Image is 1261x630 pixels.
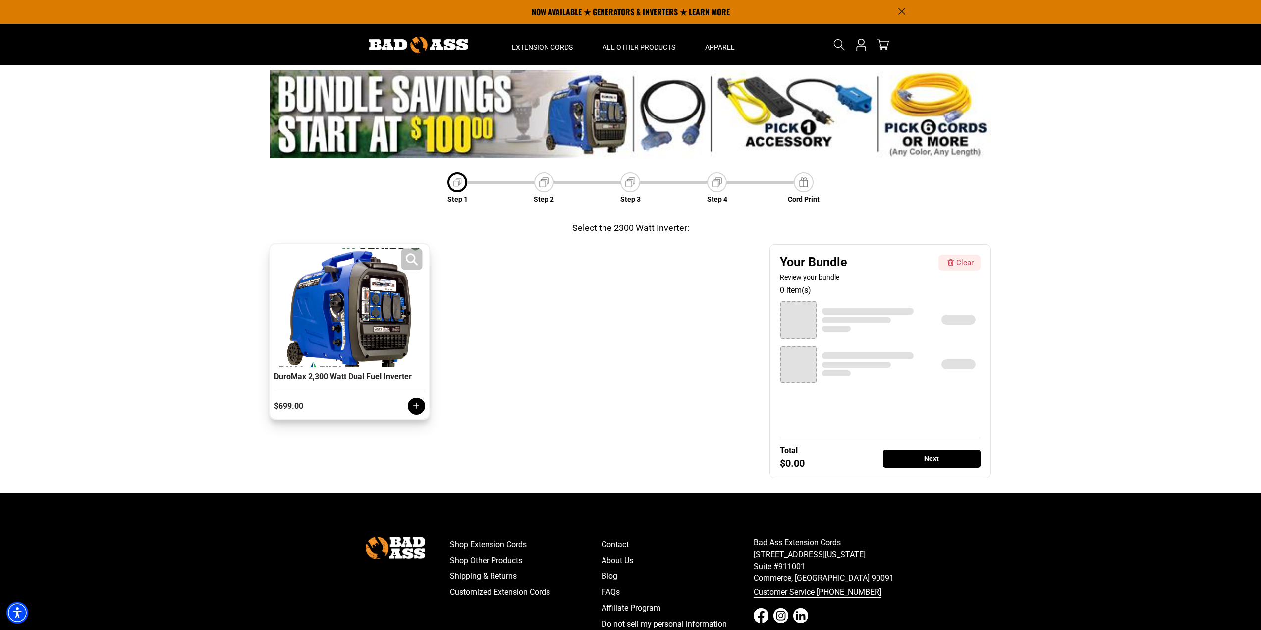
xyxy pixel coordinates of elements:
p: Step 2 [534,194,554,205]
a: Instagram - open in a new tab [773,608,788,623]
img: Bad Ass Extension Cords [369,37,468,53]
a: Open this option [853,24,869,65]
span: Apparel [705,43,735,52]
div: Your Bundle [780,255,934,270]
p: Step 3 [620,194,641,205]
a: Blog [602,569,754,584]
summary: Search [831,37,847,53]
div: $0.00 [780,459,805,468]
p: Bad Ass Extension Cords [STREET_ADDRESS][US_STATE] Suite #911001 Commerce, [GEOGRAPHIC_DATA] 90091 [754,537,906,584]
a: FAQs [602,584,754,600]
div: DuroMax 2,300 Watt Dual Fuel Inverter [274,371,425,391]
p: Cord Print [788,194,820,205]
div: $699.00 [274,401,363,411]
a: LinkedIn - open in a new tab [793,608,808,623]
p: Step 4 [707,194,727,205]
a: Affiliate Program [602,600,754,616]
summary: Apparel [690,24,750,65]
div: Clear [956,257,974,269]
a: cart [875,39,891,51]
summary: Extension Cords [497,24,588,65]
div: Review your bundle [780,272,934,282]
a: Facebook - open in a new tab [754,608,768,623]
a: call 833-674-1699 [754,584,906,600]
a: Contact [602,537,754,553]
a: Customized Extension Cords [450,584,602,600]
div: Total [780,446,798,455]
div: Accessibility Menu [6,602,28,624]
a: About Us [602,553,754,569]
p: Step 1 [447,194,468,205]
a: Shop Extension Cords [450,537,602,553]
span: All Other Products [603,43,675,52]
a: Shipping & Returns [450,569,602,584]
a: Shop Other Products [450,553,602,569]
img: Bad Ass Extension Cords [366,537,425,559]
div: Select the 2300 Watt Inverter: [572,221,689,234]
span: Extension Cords [512,43,573,52]
div: 0 item(s) [780,285,981,296]
img: Promotional banner featuring a generator, accessories, and cord options. Bundle savings start at ... [270,70,991,158]
summary: All Other Products [588,24,690,65]
div: Next [883,450,981,468]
